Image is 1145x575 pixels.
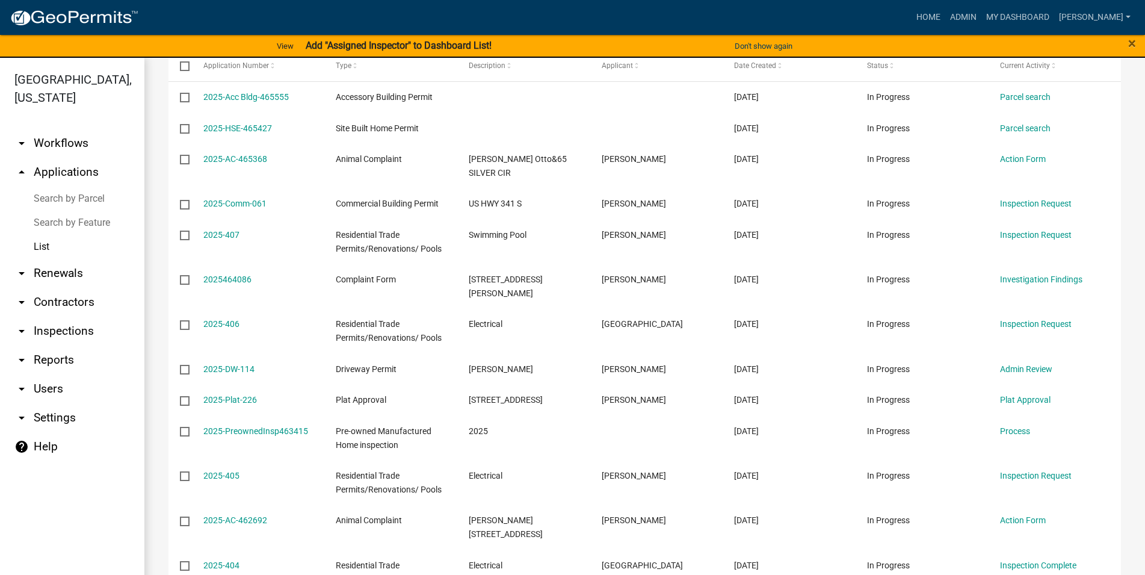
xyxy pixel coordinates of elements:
span: In Progress [867,123,910,133]
i: arrow_drop_down [14,353,29,367]
span: 1502 CARL SUTTON RD [469,275,543,298]
span: 08/13/2025 [734,426,759,436]
datatable-header-cell: Date Created [723,52,856,81]
datatable-header-cell: Applicant [590,52,723,81]
span: Applicant [602,61,633,70]
i: arrow_drop_down [14,266,29,281]
span: 08/14/2025 [734,364,759,374]
i: arrow_drop_down [14,382,29,396]
i: arrow_drop_down [14,324,29,338]
a: 2025-Acc Bldg-465555 [203,92,289,102]
a: Home [912,6,945,29]
span: Site Built Home Permit [336,123,419,133]
a: Inspection Request [1000,319,1072,329]
span: Driveway Permit [336,364,397,374]
a: Inspection Request [1000,199,1072,208]
span: Tammie [602,230,666,240]
span: Current Activity [1000,61,1050,70]
span: Description [469,61,505,70]
a: 2025-406 [203,319,239,329]
span: Status [867,61,888,70]
span: In Progress [867,395,910,405]
span: Plat Approval [336,395,386,405]
datatable-header-cell: Select [168,52,191,81]
datatable-header-cell: Type [324,52,457,81]
span: 08/14/2025 [734,319,759,329]
span: In Progress [867,471,910,480]
span: 2025 [469,426,488,436]
a: 2025-404 [203,561,239,570]
span: Application Number [203,61,269,70]
span: 08/13/2025 [734,395,759,405]
span: Bruce Hortman [602,199,666,208]
datatable-header-cell: Application Number [191,52,324,81]
span: In Progress [867,426,910,436]
span: Accessory Building Permit [336,92,433,102]
a: Action Form [1000,515,1046,525]
span: In Progress [867,515,910,525]
span: In Progress [867,154,910,164]
span: 08/15/2025 [734,230,759,240]
span: Joe Otto&65 SILVER CIR [469,154,567,178]
span: Residential Trade Permits/Renovations/ Pools [336,471,442,494]
span: Commercial Building Permit [336,199,439,208]
span: Animal Complaint [336,515,402,525]
i: arrow_drop_down [14,295,29,309]
button: Close [1128,36,1136,51]
a: [PERSON_NAME] [1054,6,1135,29]
span: Crawford County [602,319,683,329]
a: Admin Review [1000,364,1052,374]
i: arrow_drop_up [14,165,29,179]
a: 2025-Comm-061 [203,199,267,208]
i: arrow_drop_down [14,136,29,151]
i: help [14,440,29,454]
span: In Progress [867,561,910,570]
span: Electrical [469,319,502,329]
span: In Progress [867,199,910,208]
a: Admin [945,6,981,29]
span: 08/18/2025 [734,199,759,208]
a: Inspection Request [1000,471,1072,480]
a: 2025-HSE-465427 [203,123,272,133]
datatable-header-cell: Status [856,52,989,81]
a: My Dashboard [981,6,1054,29]
span: Tammie [602,275,666,284]
strong: Add "Assigned Inspector" to Dashboard List! [306,40,492,51]
span: 08/14/2025 [734,275,759,284]
span: Complaint Form [336,275,396,284]
a: Parcel search [1000,123,1051,133]
a: 2025-PreownedInsp463415 [203,426,308,436]
span: Residential Trade Permits/Renovations/ Pools [336,230,442,253]
span: × [1128,35,1136,52]
datatable-header-cell: Current Activity [988,52,1121,81]
span: 08/12/2025 [734,515,759,525]
a: 2025-Plat-226 [203,395,257,405]
a: 2025-AC-462692 [203,515,267,525]
span: Animal Complaint [336,154,402,164]
span: Electrical [469,561,502,570]
span: In Progress [867,364,910,374]
a: View [272,36,298,56]
span: Pre-owned Manufactured Home inspection [336,426,431,450]
span: In Progress [867,275,910,284]
span: Date Created [734,61,776,70]
a: 2025-405 [203,471,239,480]
span: US HWY 341 S [469,199,522,208]
a: Plat Approval [1000,395,1051,405]
span: Julie Hodges&2979 SALEM CHURCH RD [469,515,543,539]
span: Electrical [469,471,502,480]
datatable-header-cell: Description [457,52,590,81]
span: 08/18/2025 [734,154,759,164]
span: Tammie [602,154,666,164]
span: 833 HOPEWELL RD W [469,395,543,405]
span: 08/12/2025 [734,561,759,570]
span: Michael Bloodworth [469,364,533,374]
span: 08/18/2025 [734,92,759,102]
span: In Progress [867,92,910,102]
span: Crawford County [602,561,683,570]
a: 2025-AC-465368 [203,154,267,164]
span: Layla Kriz [602,515,666,525]
i: arrow_drop_down [14,411,29,425]
a: Inspection Complete [1000,561,1076,570]
a: Investigation Findings [1000,275,1082,284]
